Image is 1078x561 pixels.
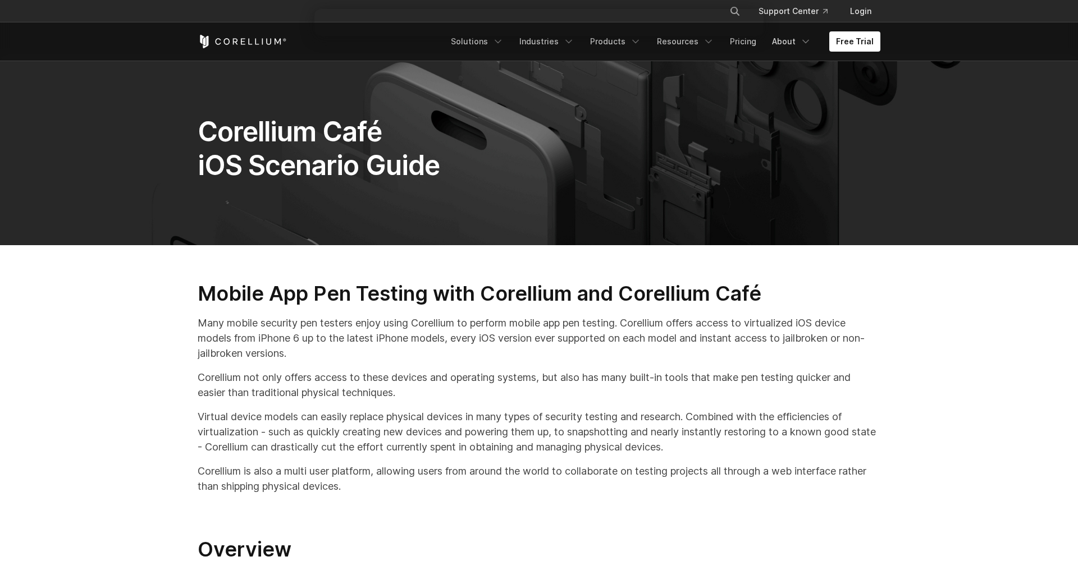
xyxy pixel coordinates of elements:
[198,281,880,306] h2: Mobile App Pen Testing with Corellium and Corellium Café
[583,31,648,52] a: Products
[198,463,880,494] p: Corellium is also a multi user platform, allowing users from around the world to collaborate on t...
[314,9,764,36] iframe: Intercom live chat banner
[444,31,880,52] div: Navigation Menu
[513,31,581,52] a: Industries
[198,370,880,400] p: Corellium not only offers access to these devices and operating systems, but also has many built-...
[198,115,440,182] span: Corellium Café iOS Scenario Guide
[723,31,763,52] a: Pricing
[829,31,880,52] a: Free Trial
[198,35,287,48] a: Corellium Home
[716,1,880,21] div: Navigation Menu
[198,409,880,454] p: Virtual device models can easily replace physical devices in many types of security testing and r...
[750,1,837,21] a: Support Center
[650,31,721,52] a: Resources
[765,31,818,52] a: About
[444,31,510,52] a: Solutions
[198,315,880,361] p: Many mobile security pen testers enjoy using Corellium to perform mobile app pen testing. Corelli...
[725,1,745,21] button: Search
[841,1,880,21] a: Login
